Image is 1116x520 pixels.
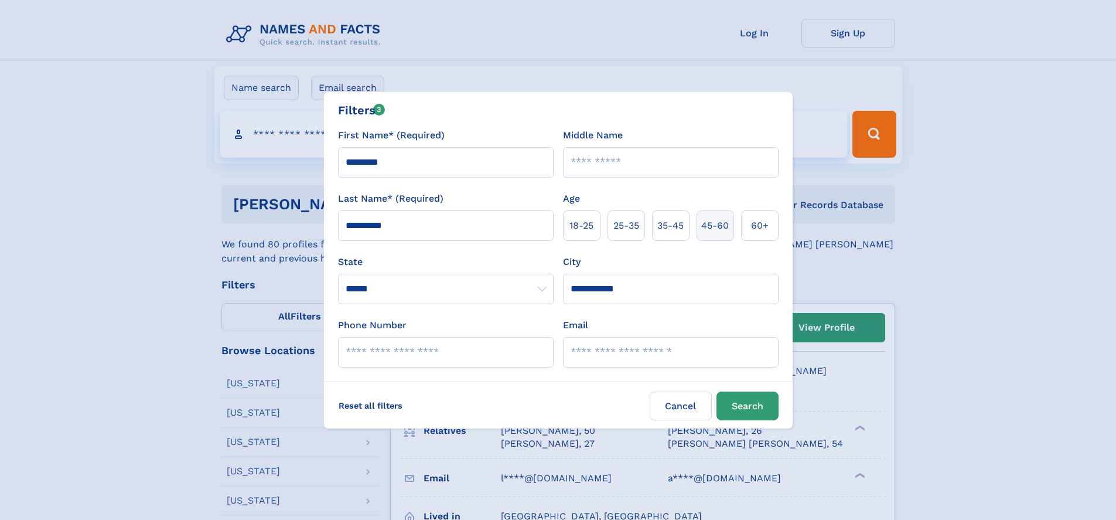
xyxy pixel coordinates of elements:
label: Reset all filters [331,392,410,420]
label: Last Name* (Required) [338,192,443,206]
span: 18‑25 [569,219,593,233]
label: Cancel [650,392,712,420]
button: Search [716,392,779,420]
span: 60+ [751,219,769,233]
label: Email [563,318,588,332]
label: Age [563,192,580,206]
label: City [563,255,581,269]
span: 25‑35 [613,219,639,233]
div: Filters [338,101,385,119]
span: 35‑45 [657,219,684,233]
label: State [338,255,554,269]
label: First Name* (Required) [338,128,445,142]
label: Phone Number [338,318,407,332]
span: 45‑60 [701,219,729,233]
label: Middle Name [563,128,623,142]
